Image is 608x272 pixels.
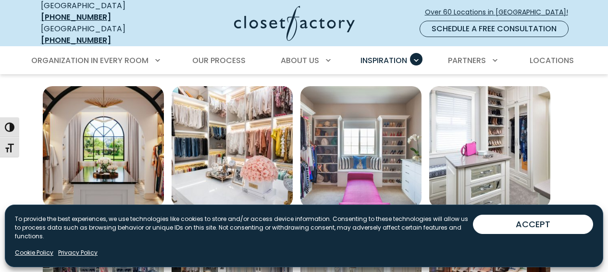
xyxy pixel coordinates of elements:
[172,86,293,207] img: Custom white melamine system with triple-hang wardrobe rods, gold-tone hanging hardware, and inte...
[420,21,569,37] a: Schedule a Free Consultation
[425,7,576,17] span: Over 60 Locations in [GEOGRAPHIC_DATA]!
[424,4,576,21] a: Over 60 Locations in [GEOGRAPHIC_DATA]!
[58,248,98,257] a: Privacy Policy
[15,215,473,241] p: To provide the best experiences, we use technologies like cookies to store and/or access device i...
[360,55,407,66] span: Inspiration
[15,248,53,257] a: Cookie Policy
[429,86,550,207] a: Open inspiration gallery to preview enlarged image
[172,86,293,207] a: Open inspiration gallery to preview enlarged image
[192,55,246,66] span: Our Process
[25,47,584,74] nav: Primary Menu
[234,6,355,41] img: Closet Factory Logo
[31,55,149,66] span: Organization in Every Room
[429,86,550,207] img: Walk-in closet with open shoe shelving with elite chrome toe stops, glass inset door fronts, and ...
[300,86,422,207] a: Open inspiration gallery to preview enlarged image
[448,55,486,66] span: Partners
[473,215,593,234] button: ACCEPT
[41,35,111,46] a: [PHONE_NUMBER]
[300,86,422,207] img: Walk-in closet with dual hanging rods, crown molding, built-in drawers and window seat bench.
[43,86,164,207] a: Open inspiration gallery to preview enlarged image
[43,86,164,207] img: Spacious custom walk-in closet with abundant wardrobe space, center island storage
[281,55,319,66] span: About Us
[41,23,159,46] div: [GEOGRAPHIC_DATA]
[530,55,574,66] span: Locations
[41,12,111,23] a: [PHONE_NUMBER]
